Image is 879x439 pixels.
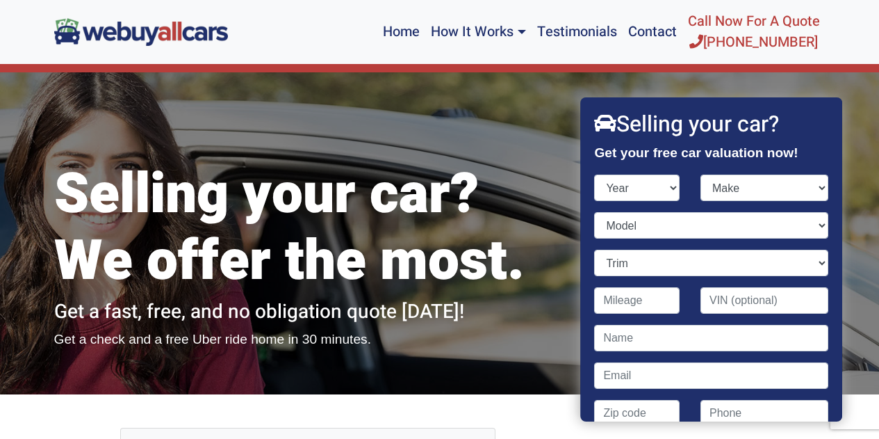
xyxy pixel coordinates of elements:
input: Email [595,362,828,389]
h2: Get a fast, free, and no obligation quote [DATE]! [54,301,561,324]
a: How It Works [425,6,531,58]
img: We Buy All Cars in NJ logo [54,18,228,45]
h1: Selling your car? We offer the most. [54,161,561,295]
strong: Get your free car valuation now! [595,145,798,160]
input: Name [595,325,828,351]
p: Get a check and a free Uber ride home in 30 minutes. [54,330,561,350]
a: Call Now For A Quote[PHONE_NUMBER] [682,6,825,58]
input: Mileage [595,287,680,314]
a: Home [377,6,425,58]
h2: Selling your car? [595,111,828,138]
input: Phone [700,400,828,426]
a: Contact [623,6,682,58]
input: VIN (optional) [700,287,828,314]
a: Testimonials [532,6,623,58]
input: Zip code [595,400,680,426]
